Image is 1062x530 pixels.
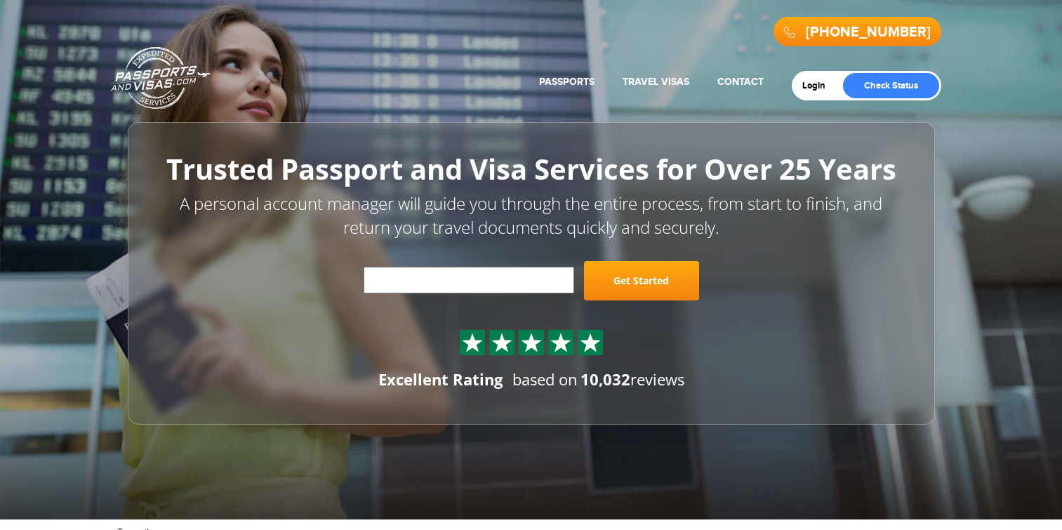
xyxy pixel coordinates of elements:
[550,332,571,353] img: Sprite St
[159,192,903,240] p: A personal account manager will guide you through the entire process, from start to finish, and r...
[159,154,903,185] h1: Trusted Passport and Visa Services for Over 25 Years
[580,369,630,390] strong: 10,032
[623,76,689,88] a: Travel Visas
[584,261,699,300] a: Get Started
[580,332,601,353] img: Sprite St
[512,369,578,390] span: based on
[521,332,542,353] img: Sprite St
[843,73,939,98] a: Check Status
[802,80,835,91] a: Login
[491,332,512,353] img: Sprite St
[580,369,684,390] span: reviews
[717,76,764,88] a: Contact
[539,76,595,88] a: Passports
[806,24,931,41] a: [PHONE_NUMBER]
[111,46,211,110] a: Passports & [DOMAIN_NAME]
[378,369,503,390] div: Excellent Rating
[462,332,483,353] img: Sprite St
